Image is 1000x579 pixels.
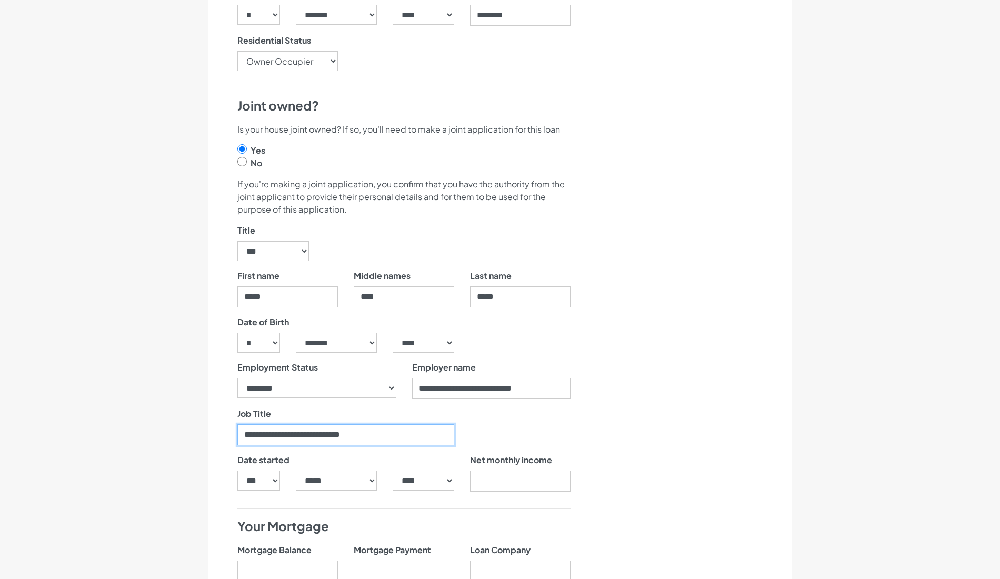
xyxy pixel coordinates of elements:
label: Title [237,224,255,237]
label: Mortgage Payment [354,544,431,556]
label: Yes [251,144,265,157]
h4: Your Mortgage [237,517,571,535]
label: No [251,157,262,169]
label: Date started [237,454,289,466]
label: Employment Status [237,361,318,374]
label: Residential Status [237,34,311,47]
p: If you're making a joint application, you confirm that you have the authority from the joint appl... [237,178,571,216]
label: Mortgage Balance [237,544,312,556]
label: Last name [470,269,512,282]
label: Employer name [412,361,476,374]
label: First name [237,269,279,282]
label: Loan Company [470,544,531,556]
label: Date of Birth [237,316,289,328]
label: Net monthly income [470,454,552,466]
label: Middle names [354,269,411,282]
h4: Joint owned? [237,97,571,115]
p: Is your house joint owned? If so, you'll need to make a joint application for this loan [237,123,571,136]
label: Job Title [237,407,271,420]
